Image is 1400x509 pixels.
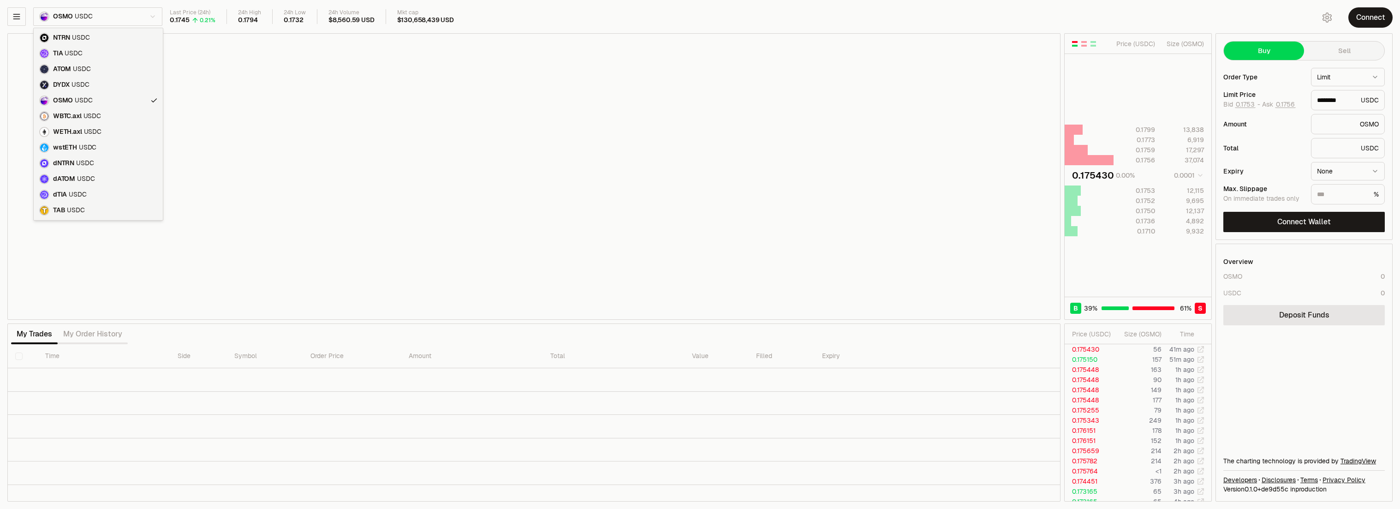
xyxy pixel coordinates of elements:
[53,112,82,120] span: WBTC.axl
[40,175,48,183] img: dATOM Logo
[84,128,101,136] span: USDC
[76,159,94,168] span: USDC
[53,175,75,183] span: dATOM
[53,191,67,199] span: dTIA
[77,175,95,183] span: USDC
[40,34,48,42] img: NTRN Logo
[40,112,48,120] img: WBTC.axl Logo
[40,159,48,168] img: dNTRN Logo
[69,191,86,199] span: USDC
[53,144,77,152] span: wstETH
[73,65,90,73] span: USDC
[53,34,70,42] span: NTRN
[53,81,70,89] span: DYDX
[67,206,84,215] span: USDC
[72,34,89,42] span: USDC
[40,49,48,58] img: TIA Logo
[53,159,74,168] span: dNTRN
[40,65,48,73] img: ATOM Logo
[79,144,96,152] span: USDC
[40,191,48,199] img: dTIA Logo
[71,81,89,89] span: USDC
[40,96,48,105] img: OSMO Logo
[53,96,73,105] span: OSMO
[53,65,71,73] span: ATOM
[53,49,63,58] span: TIA
[40,144,48,152] img: wstETH Logo
[75,96,92,105] span: USDC
[83,112,101,120] span: USDC
[40,128,48,136] img: WETH.axl Logo
[53,206,65,215] span: TAB
[65,49,82,58] span: USDC
[40,81,48,89] img: DYDX Logo
[53,128,82,136] span: WETH.axl
[40,206,48,215] img: TAB Logo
